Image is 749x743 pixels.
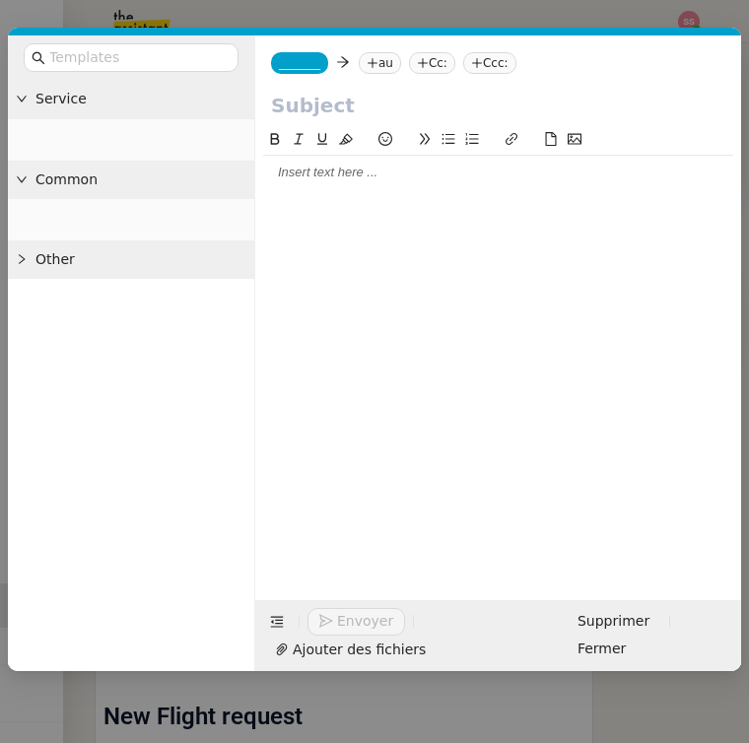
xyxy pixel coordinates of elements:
[271,91,725,120] input: Subject
[263,636,438,663] button: Ajouter des fichiers
[578,638,626,660] span: Fermer
[293,639,426,661] span: Ajouter des fichiers
[8,80,254,118] div: Service
[279,56,320,70] span: _______
[35,248,246,271] span: Other
[409,52,455,74] nz-tag: Cc:
[35,169,246,191] span: Common
[566,608,661,636] button: Supprimer
[307,608,405,636] button: Envoyer
[8,161,254,199] div: Common
[35,88,246,110] span: Service
[8,240,254,279] div: Other
[566,636,638,663] button: Fermer
[463,52,516,74] nz-tag: Ccc:
[359,52,401,74] nz-tag: au
[578,610,649,633] span: Supprimer
[49,46,227,69] input: Templates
